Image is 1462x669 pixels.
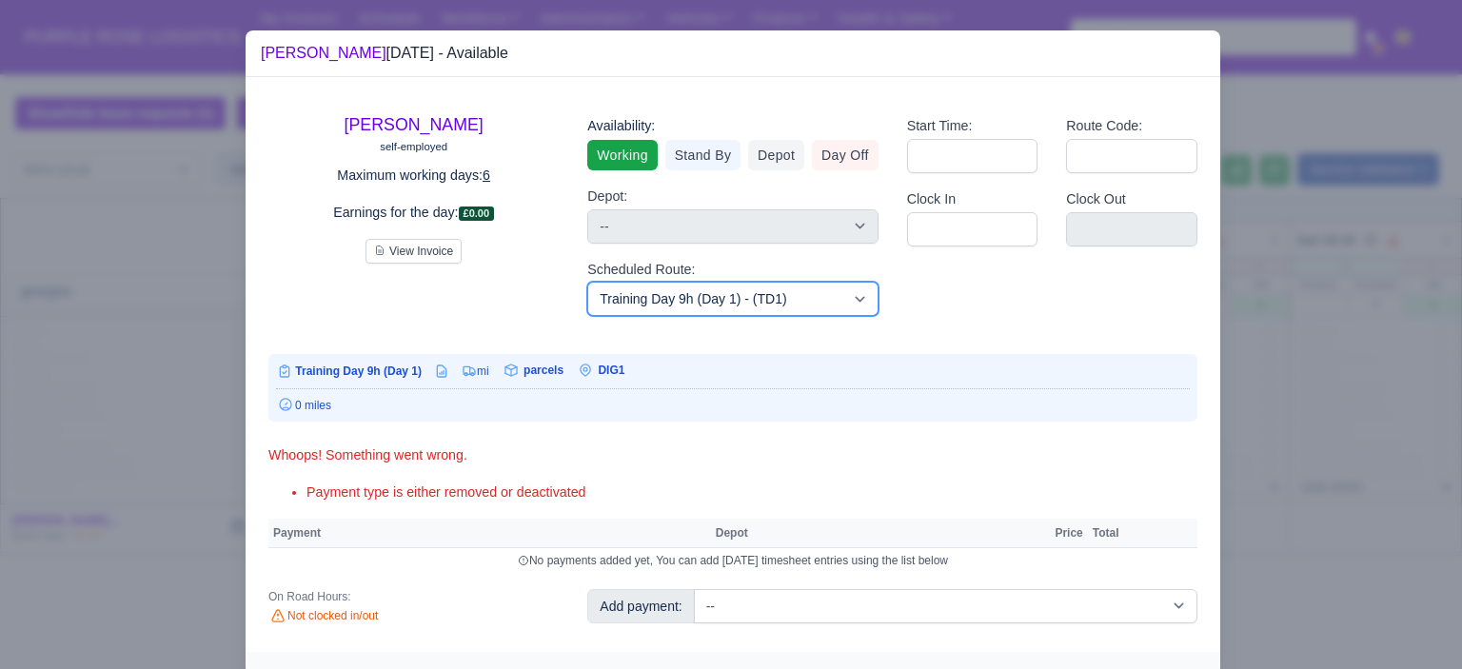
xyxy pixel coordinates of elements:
label: Clock Out [1066,188,1126,210]
th: Payment [268,519,711,547]
a: [PERSON_NAME] [345,115,484,134]
label: Start Time: [907,115,973,137]
label: Depot: [587,186,627,207]
td: mi [450,362,490,381]
th: Total [1088,519,1124,547]
p: Maximum working days: [268,165,559,187]
span: DIG1 [598,364,624,377]
th: Price [1050,519,1087,547]
div: Add payment: [587,589,694,623]
label: Route Code: [1066,115,1142,137]
a: Day Off [812,140,879,170]
a: Depot [748,140,804,170]
label: Scheduled Route: [587,259,695,281]
a: Working [587,140,657,170]
div: Whoops! Something went wrong. [268,444,1197,466]
td: No payments added yet, You can add [DATE] timesheet entries using the list below [268,548,1197,574]
span: £0.00 [459,207,495,221]
span: parcels [524,364,563,377]
u: 6 [483,167,490,183]
div: [DATE] - Available [261,42,508,65]
button: View Invoice [365,239,462,264]
div: On Road Hours: [268,589,559,604]
span: Training Day 9h (Day 1) [295,364,422,378]
small: self-employed [380,141,447,152]
a: Stand By [665,140,741,170]
iframe: Chat Widget [1367,578,1462,669]
div: Availability: [587,115,878,137]
label: Clock In [907,188,956,210]
th: Depot [711,519,1036,547]
p: Earnings for the day: [268,202,559,224]
a: [PERSON_NAME] [261,45,386,61]
li: Payment type is either removed or deactivated [306,482,1197,503]
div: 0 miles [276,397,1190,414]
div: Not clocked in/out [268,608,559,625]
